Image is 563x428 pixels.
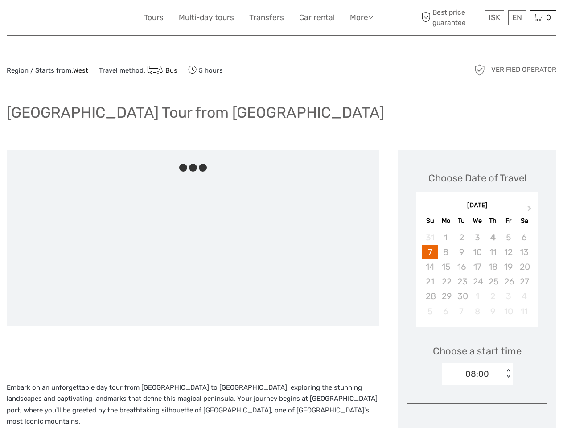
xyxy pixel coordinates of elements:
h1: [GEOGRAPHIC_DATA] Tour from [GEOGRAPHIC_DATA] [7,103,384,122]
div: Not available Saturday, September 13th, 2025 [516,245,532,259]
div: Not available Friday, September 19th, 2025 [501,259,516,274]
div: EN [508,10,526,25]
span: Travel method: [99,64,177,76]
div: Not available Sunday, September 14th, 2025 [422,259,438,274]
div: Not available Monday, September 22nd, 2025 [438,274,454,289]
div: Not available Tuesday, October 7th, 2025 [454,304,469,319]
div: Not available Monday, October 6th, 2025 [438,304,454,319]
div: Not available Wednesday, October 1st, 2025 [469,289,485,304]
span: 5 hours [188,64,223,76]
div: Not available Monday, September 1st, 2025 [438,230,454,245]
p: Embark on an unforgettable day tour from [GEOGRAPHIC_DATA] to [GEOGRAPHIC_DATA], exploring the st... [7,382,379,428]
div: Not available Sunday, September 21st, 2025 [422,274,438,289]
span: Verified Operator [491,65,556,74]
div: Not available Sunday, September 28th, 2025 [422,289,438,304]
span: 0 [545,13,552,22]
div: Not available Friday, October 3rd, 2025 [501,289,516,304]
div: Not available Monday, September 15th, 2025 [438,259,454,274]
div: Not available Friday, September 12th, 2025 [501,245,516,259]
div: Not available Monday, September 29th, 2025 [438,289,454,304]
a: Bus [145,66,177,74]
div: Th [485,215,501,227]
div: Not available Friday, September 26th, 2025 [501,274,516,289]
div: month 2025-09 [419,230,535,319]
a: Tours [144,11,164,24]
span: Best price guarantee [419,8,482,27]
div: Not available Tuesday, September 16th, 2025 [454,259,469,274]
a: More [350,11,373,24]
span: Region / Starts from: [7,66,88,75]
img: verified_operator_grey_128.png [473,63,487,77]
div: Not available Sunday, October 5th, 2025 [422,304,438,319]
div: Not available Wednesday, September 17th, 2025 [469,259,485,274]
div: Not available Thursday, September 4th, 2025 [485,230,501,245]
div: [DATE] [416,201,538,210]
div: Not available Thursday, September 25th, 2025 [485,274,501,289]
span: ISK [489,13,500,22]
div: Not available Wednesday, September 3rd, 2025 [469,230,485,245]
div: Not available Saturday, September 6th, 2025 [516,230,532,245]
div: Not available Thursday, October 2nd, 2025 [485,289,501,304]
div: Not available Friday, September 5th, 2025 [501,230,516,245]
div: Not available Friday, October 10th, 2025 [501,304,516,319]
div: 08:00 [465,368,489,380]
div: Sa [516,215,532,227]
button: Next Month [523,203,538,218]
a: Car rental [299,11,335,24]
div: Choose Date of Travel [428,171,526,185]
div: Not available Tuesday, September 23rd, 2025 [454,274,469,289]
div: Not available Saturday, October 11th, 2025 [516,304,532,319]
div: Not available Wednesday, September 10th, 2025 [469,245,485,259]
div: Not available Tuesday, September 2nd, 2025 [454,230,469,245]
div: Not available Sunday, August 31st, 2025 [422,230,438,245]
div: Not available Tuesday, September 9th, 2025 [454,245,469,259]
div: Not available Thursday, September 11th, 2025 [485,245,501,259]
div: Fr [501,215,516,227]
div: Choose Sunday, September 7th, 2025 [422,245,438,259]
a: Transfers [249,11,284,24]
div: Mo [438,215,454,227]
div: We [469,215,485,227]
a: Multi-day tours [179,11,234,24]
div: Not available Wednesday, October 8th, 2025 [469,304,485,319]
div: Not available Saturday, October 4th, 2025 [516,289,532,304]
div: Not available Wednesday, September 24th, 2025 [469,274,485,289]
a: West [73,66,88,74]
div: Su [422,215,438,227]
span: Choose a start time [433,344,522,358]
div: Tu [454,215,469,227]
div: < > [504,369,512,379]
div: Not available Thursday, October 9th, 2025 [485,304,501,319]
div: Not available Monday, September 8th, 2025 [438,245,454,259]
div: Not available Saturday, September 20th, 2025 [516,259,532,274]
div: Not available Thursday, September 18th, 2025 [485,259,501,274]
div: Not available Tuesday, September 30th, 2025 [454,289,469,304]
div: Not available Saturday, September 27th, 2025 [516,274,532,289]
